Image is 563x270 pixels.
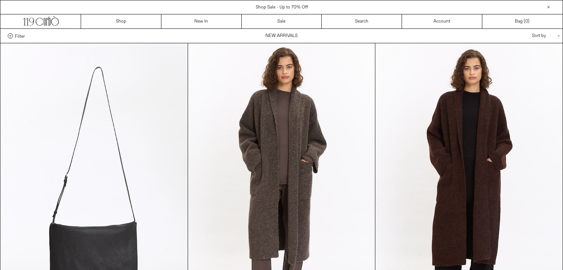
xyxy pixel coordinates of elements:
a: Shop [81,14,161,28]
a: Account [402,14,482,28]
span: ) [525,18,529,25]
a: Bag () [482,14,563,28]
span: Filter [15,33,25,38]
a: New In [161,14,242,28]
a: Search [322,14,402,28]
a: Shop Sale - Up to 70% Off [256,4,308,10]
div: Sort by [489,29,555,43]
a: Sale [242,14,322,28]
span: 0 [525,18,528,24]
